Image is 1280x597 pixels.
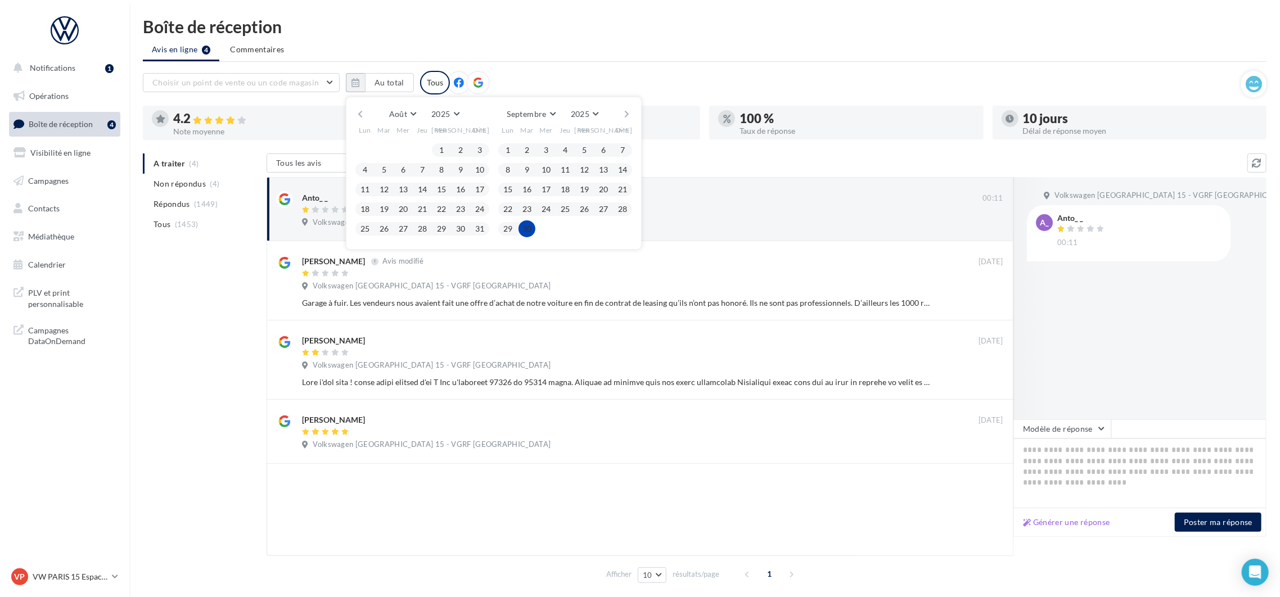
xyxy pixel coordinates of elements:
[359,125,371,135] span: Lun
[519,161,535,178] button: 9
[433,142,450,159] button: 1
[414,201,431,218] button: 21
[302,335,365,346] div: [PERSON_NAME]
[519,142,535,159] button: 2
[576,142,593,159] button: 5
[503,106,560,122] button: Septembre
[29,119,93,129] span: Boîte de réception
[33,571,107,582] p: VW PARIS 15 Espace Suffren
[194,200,218,209] span: (1449)
[276,158,322,168] span: Tous les avis
[9,566,120,587] a: VP VW PARIS 15 Espace Suffren
[557,201,574,218] button: 25
[376,201,393,218] button: 19
[365,73,414,92] button: Au total
[595,161,612,178] button: 13
[7,56,118,80] button: Notifications 1
[395,220,412,237] button: 27
[614,181,631,198] button: 21
[28,203,60,213] span: Contacts
[571,109,589,119] span: 2025
[7,253,123,277] a: Calendrier
[152,78,319,87] span: Choisir un point de vente ou un code magasin
[982,193,1003,203] span: 00:11
[420,71,450,94] div: Tous
[557,142,574,159] button: 4
[302,377,930,388] div: Lore i'dol sita ! conse adipi elitsed d'ei T Inc u'laboreet 97326 do 95314 magna. Aliquae ad mini...
[557,181,574,198] button: 18
[499,142,516,159] button: 1
[1057,214,1107,222] div: Anto_ _
[452,142,469,159] button: 2
[28,175,69,185] span: Campagnes
[346,73,414,92] button: Au total
[414,161,431,178] button: 7
[471,201,488,218] button: 24
[302,297,930,309] div: Garage à fuir. Les vendeurs nous avaient fait une offre d’achat de notre voiture en fin de contra...
[614,201,631,218] button: 28
[389,109,407,119] span: Août
[30,63,75,73] span: Notifications
[105,64,114,73] div: 1
[979,415,1003,426] span: [DATE]
[557,161,574,178] button: 11
[575,125,633,135] span: [PERSON_NAME]
[15,571,25,582] span: VP
[385,106,421,122] button: Août
[357,161,373,178] button: 4
[471,161,488,178] button: 10
[313,218,551,228] span: Volkswagen [GEOGRAPHIC_DATA] 15 - VGRF [GEOGRAPHIC_DATA]
[7,225,123,248] a: Médiathèque
[7,197,123,220] a: Contacts
[576,181,593,198] button: 19
[1175,513,1261,532] button: Poster ma réponse
[979,257,1003,267] span: [DATE]
[382,257,423,266] span: Avis modifié
[539,125,553,135] span: Mer
[1023,112,1258,125] div: 10 jours
[396,125,410,135] span: Mer
[595,142,612,159] button: 6
[431,109,450,119] span: 2025
[1242,559,1269,586] div: Open Intercom Messenger
[519,201,535,218] button: 23
[28,232,74,241] span: Médiathèque
[606,569,632,580] span: Afficher
[154,219,170,230] span: Tous
[173,112,408,125] div: 4.2
[414,181,431,198] button: 14
[395,201,412,218] button: 20
[1057,238,1078,248] span: 00:11
[302,256,365,267] div: [PERSON_NAME]
[28,260,66,269] span: Calendrier
[267,153,379,173] button: Tous les avis
[414,220,431,237] button: 28
[576,201,593,218] button: 26
[357,181,373,198] button: 11
[761,565,779,583] span: 1
[175,220,199,229] span: (1453)
[1018,515,1115,529] button: Générer une réponse
[154,198,190,210] span: Répondus
[173,128,408,135] div: Note moyenne
[507,109,547,119] span: Septembre
[566,106,603,122] button: 2025
[740,127,975,135] div: Taux de réponse
[638,567,666,583] button: 10
[452,161,469,178] button: 9
[520,125,534,135] span: Mar
[7,318,123,351] a: Campagnes DataOnDemand
[499,161,516,178] button: 8
[433,201,450,218] button: 22
[452,220,469,237] button: 30
[433,220,450,237] button: 29
[673,569,719,580] span: résultats/page
[417,125,428,135] span: Jeu
[28,323,116,347] span: Campagnes DataOnDemand
[979,336,1003,346] span: [DATE]
[471,220,488,237] button: 31
[313,360,551,370] span: Volkswagen [GEOGRAPHIC_DATA] 15 - VGRF [GEOGRAPHIC_DATA]
[210,179,220,188] span: (4)
[519,181,535,198] button: 16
